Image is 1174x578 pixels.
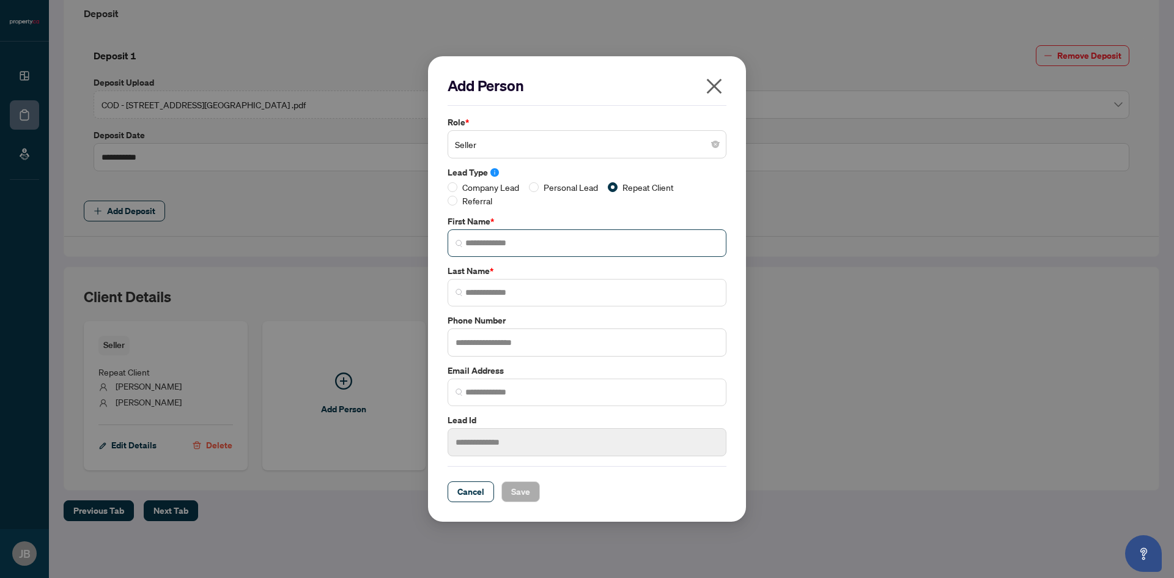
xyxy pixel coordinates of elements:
[448,76,726,95] h2: Add Person
[712,141,719,148] span: close-circle
[448,116,726,129] label: Role
[457,180,524,194] span: Company Lead
[704,76,724,96] span: close
[448,364,726,377] label: Email Address
[457,194,497,207] span: Referral
[448,314,726,327] label: Phone Number
[539,180,603,194] span: Personal Lead
[501,481,540,502] button: Save
[456,388,463,396] img: search_icon
[1125,535,1162,572] button: Open asap
[448,413,726,427] label: Lead Id
[448,215,726,228] label: First Name
[490,168,499,177] span: info-circle
[618,180,679,194] span: Repeat Client
[455,133,719,156] span: Seller
[456,289,463,296] img: search_icon
[448,481,494,502] button: Cancel
[457,482,484,502] span: Cancel
[448,166,726,179] label: Lead Type
[456,240,463,247] img: search_icon
[448,264,726,278] label: Last Name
